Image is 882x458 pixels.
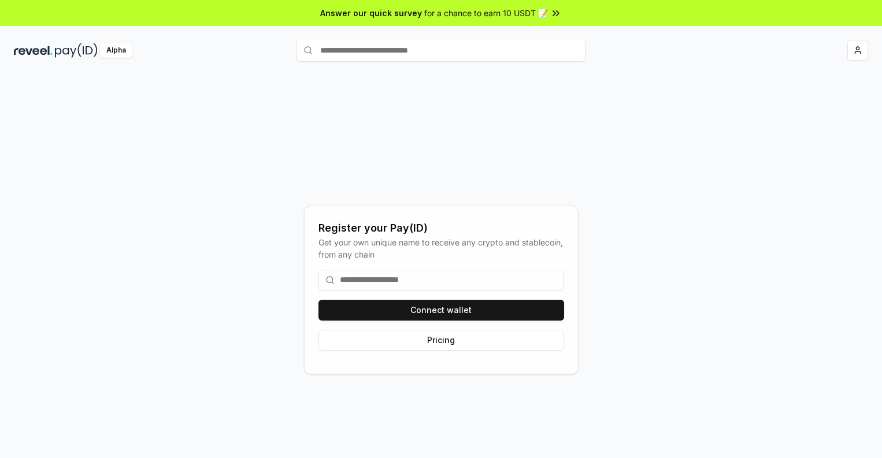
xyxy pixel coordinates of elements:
img: reveel_dark [14,43,53,58]
button: Pricing [318,330,564,351]
span: for a chance to earn 10 USDT 📝 [424,7,548,19]
div: Get your own unique name to receive any crypto and stablecoin, from any chain [318,236,564,260]
div: Register your Pay(ID) [318,220,564,236]
button: Connect wallet [318,300,564,321]
div: Alpha [100,43,132,58]
span: Answer our quick survey [320,7,422,19]
img: pay_id [55,43,98,58]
